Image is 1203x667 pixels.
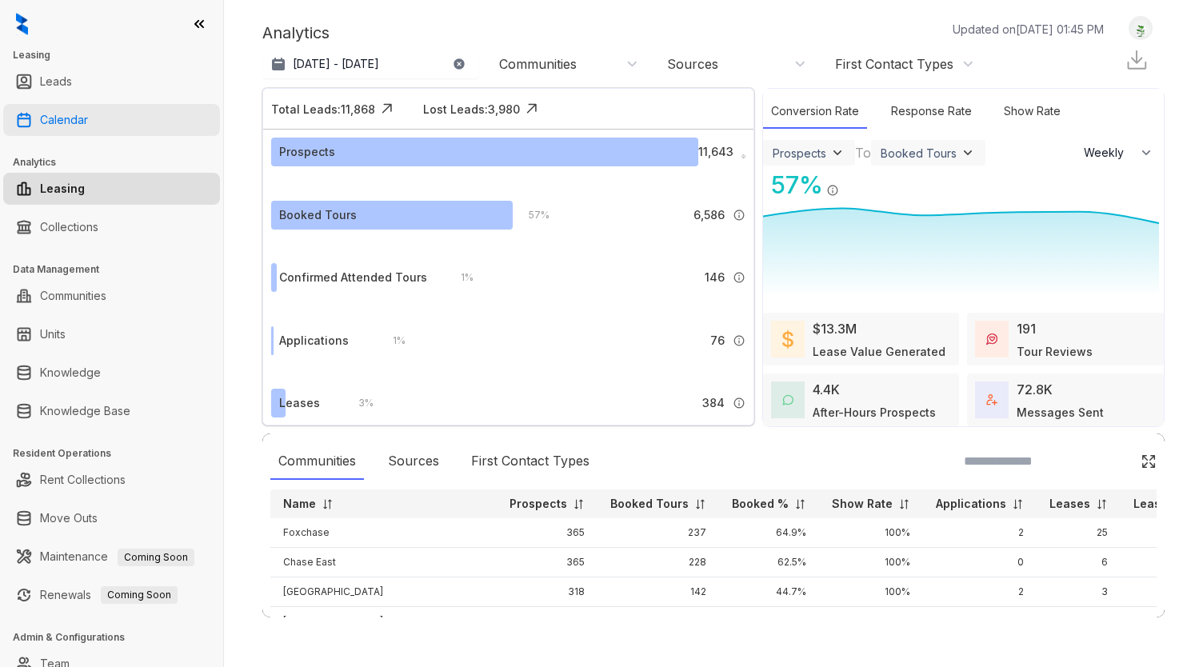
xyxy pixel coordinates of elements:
[733,397,745,409] img: Info
[719,518,819,548] td: 64.9%
[3,280,220,312] li: Communities
[1037,577,1121,607] td: 3
[342,394,374,412] div: 3 %
[1017,343,1093,360] div: Tour Reviews
[13,446,223,461] h3: Resident Operations
[936,496,1006,512] p: Applications
[573,498,585,510] img: sorting
[445,269,474,286] div: 1 %
[598,548,719,577] td: 228
[40,464,126,496] a: Rent Collections
[1017,404,1104,421] div: Messages Sent
[13,155,223,170] h3: Analytics
[3,211,220,243] li: Collections
[826,184,839,197] img: Info
[3,357,220,389] li: Knowledge
[763,94,867,129] div: Conversion Rate
[960,145,976,161] img: ViewFilterArrow
[598,518,719,548] td: 237
[898,498,910,510] img: sorting
[3,464,220,496] li: Rent Collections
[610,496,689,512] p: Booked Tours
[262,21,330,45] p: Analytics
[270,577,497,607] td: [GEOGRAPHIC_DATA]
[101,586,178,604] span: Coming Soon
[270,443,364,480] div: Communities
[40,66,72,98] a: Leads
[986,333,997,345] img: TourReviews
[719,548,819,577] td: 62.5%
[16,13,28,35] img: logo
[819,577,923,607] td: 100%
[279,269,427,286] div: Confirmed Attended Tours
[293,56,379,72] p: [DATE] - [DATE]
[1037,548,1121,577] td: 6
[3,104,220,136] li: Calendar
[375,97,399,121] img: Click Icon
[881,146,957,160] div: Booked Tours
[270,607,497,637] td: [GEOGRAPHIC_DATA]
[839,170,863,194] img: Click Icon
[40,280,106,312] a: Communities
[1107,454,1121,468] img: SearchIcon
[40,318,66,350] a: Units
[763,167,823,203] div: 57 %
[923,577,1037,607] td: 2
[3,395,220,427] li: Knowledge Base
[118,549,194,566] span: Coming Soon
[270,548,497,577] td: Chase East
[1133,496,1179,512] p: Lease%
[813,404,936,421] div: After-Hours Prospects
[40,173,85,205] a: Leasing
[510,496,567,512] p: Prospects
[719,607,819,637] td: 74.2%
[813,319,857,338] div: $13.3M
[40,357,101,389] a: Knowledge
[794,498,806,510] img: sorting
[719,577,819,607] td: 44.7%
[3,541,220,573] li: Maintenance
[3,66,220,98] li: Leads
[883,94,980,129] div: Response Rate
[1017,319,1036,338] div: 191
[829,145,845,161] img: ViewFilterArrow
[271,101,375,118] div: Total Leads: 11,868
[40,579,178,611] a: RenewalsComing Soon
[3,502,220,534] li: Move Outs
[279,143,335,161] div: Prospects
[732,496,789,512] p: Booked %
[819,518,923,548] td: 100%
[813,343,945,360] div: Lease Value Generated
[819,607,923,637] td: 100%
[279,206,357,224] div: Booked Tours
[520,97,544,121] img: Click Icon
[705,269,725,286] span: 146
[377,332,406,349] div: 1 %
[3,173,220,205] li: Leasing
[986,394,997,405] img: TotalFum
[40,395,130,427] a: Knowledge Base
[262,50,478,78] button: [DATE] - [DATE]
[694,498,706,510] img: sorting
[497,548,598,577] td: 365
[702,394,725,412] span: 384
[513,206,550,224] div: 57 %
[13,48,223,62] h3: Leasing
[1017,380,1053,399] div: 72.8K
[13,262,223,277] h3: Data Management
[782,394,793,406] img: AfterHoursConversations
[499,55,577,73] div: Communities
[832,496,893,512] p: Show Rate
[322,498,334,510] img: sorting
[497,518,598,548] td: 365
[3,318,220,350] li: Units
[1084,145,1133,161] span: Weekly
[923,518,1037,548] td: 2
[923,607,1037,637] td: 2
[733,209,745,222] img: Info
[1129,20,1152,37] img: UserAvatar
[380,443,447,480] div: Sources
[741,154,745,158] img: Info
[40,211,98,243] a: Collections
[598,607,719,637] td: 207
